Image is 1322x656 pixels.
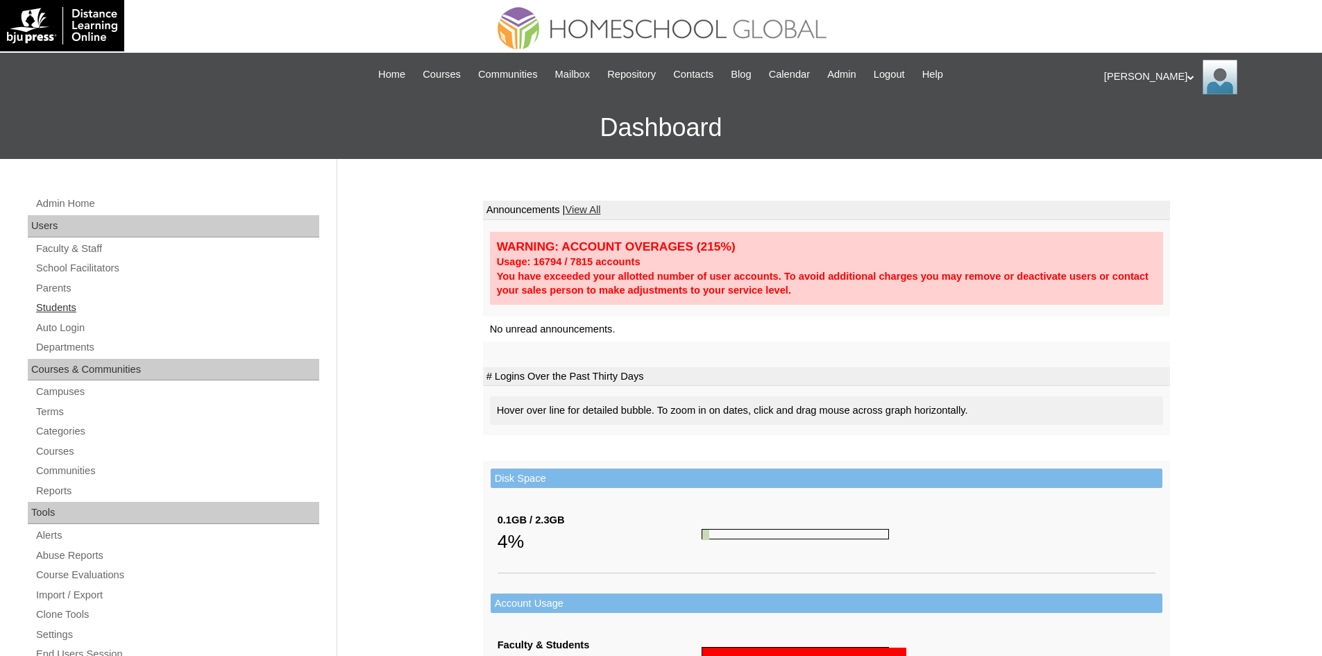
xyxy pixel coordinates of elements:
a: Reports [35,482,319,500]
a: Course Evaluations [35,566,319,584]
a: Auto Login [35,319,319,337]
a: Blog [724,67,758,83]
span: Contacts [673,67,713,83]
a: Courses [35,443,319,460]
td: Account Usage [491,594,1162,614]
div: 0.1GB / 2.3GB [498,513,702,528]
a: Categories [35,423,319,440]
a: Admin Home [35,195,319,212]
a: Clone Tools [35,606,319,623]
a: Courses [416,67,468,83]
img: Ariane Ebuen [1203,60,1237,94]
td: No unread announcements. [483,317,1170,342]
a: Settings [35,626,319,644]
a: View All [565,204,600,215]
span: Courses [423,67,461,83]
td: Announcements | [483,201,1170,220]
a: Students [35,299,319,317]
span: Blog [731,67,751,83]
a: Contacts [666,67,720,83]
div: You have exceeded your allotted number of user accounts. To avoid additional charges you may remo... [497,269,1156,298]
a: Terms [35,403,319,421]
a: Logout [867,67,912,83]
img: logo-white.png [7,7,117,44]
div: Tools [28,502,319,524]
a: Help [915,67,950,83]
span: Mailbox [555,67,591,83]
a: Parents [35,280,319,297]
a: Campuses [35,383,319,401]
div: Hover over line for detailed bubble. To zoom in on dates, click and drag mouse across graph horiz... [490,396,1163,425]
span: Home [378,67,405,83]
a: Mailbox [548,67,598,83]
a: Communities [471,67,545,83]
span: Admin [827,67,856,83]
a: Abuse Reports [35,547,319,564]
a: Communities [35,462,319,480]
a: School Facilitators [35,260,319,277]
a: Import / Export [35,587,319,604]
td: Disk Space [491,469,1162,489]
span: Logout [874,67,905,83]
td: # Logins Over the Past Thirty Days [483,367,1170,387]
a: Calendar [762,67,817,83]
span: Calendar [769,67,810,83]
div: Faculty & Students [498,638,702,653]
span: Help [922,67,943,83]
h3: Dashboard [7,96,1315,159]
a: Admin [820,67,863,83]
span: Repository [607,67,656,83]
div: WARNING: ACCOUNT OVERAGES (215%) [497,239,1156,255]
a: Home [371,67,412,83]
div: Users [28,215,319,237]
a: Alerts [35,527,319,544]
div: [PERSON_NAME] [1104,60,1308,94]
a: Repository [600,67,663,83]
span: Communities [478,67,538,83]
div: 4% [498,528,702,555]
strong: Usage: 16794 / 7815 accounts [497,256,641,267]
a: Departments [35,339,319,356]
div: Courses & Communities [28,359,319,381]
a: Faculty & Staff [35,240,319,258]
